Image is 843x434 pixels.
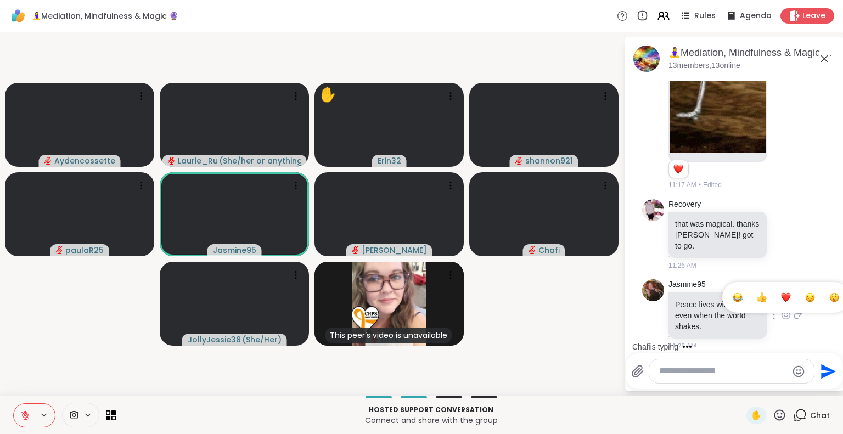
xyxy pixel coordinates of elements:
span: paulaR25 [65,245,104,256]
button: Reactions: love [672,165,684,173]
span: Laurie_Ru [178,155,218,166]
span: ( She/her or anything else ) [219,155,301,166]
span: ✋ [751,409,762,422]
div: Chafi is typing [632,341,678,352]
span: 🧘‍♀️Mediation, Mindfulness & Magic 🔮 [32,10,178,21]
div: ✋ [319,84,336,105]
div: This peer’s video is unavailable [325,328,452,343]
div: Reaction list [669,160,688,178]
span: ( She/Her ) [242,334,282,345]
button: Send [814,359,839,384]
span: Leave [802,10,825,21]
span: Rules [694,10,716,21]
img: https://sharewell-space-live.sfo3.digitaloceanspaces.com/user-generated/0818d3a5-ec43-4745-9685-c... [642,279,664,301]
p: that was magical. thanks [PERSON_NAME]! got to go. [675,218,760,251]
span: Jasmine95 [213,245,256,256]
p: 13 members, 13 online [668,60,740,71]
span: Erin32 [378,155,401,166]
button: Select Reaction: Heart [775,286,797,308]
button: Select Reaction: Joy [727,286,749,308]
span: audio-muted [352,246,359,254]
span: • [699,180,701,190]
span: 11:26 AM [668,261,696,270]
button: Select Reaction: Sad [799,286,821,308]
span: Chat [810,410,830,421]
p: Connect and share with the group [122,415,740,426]
span: shannon921 [525,155,573,166]
span: audio-muted [168,157,176,165]
span: 11:17 AM [668,180,696,190]
span: audio-muted [529,246,536,254]
span: Aydencossette [54,155,115,166]
span: Agenda [740,10,772,21]
span: audio-muted [515,157,523,165]
img: https://sharewell-space-live.sfo3.digitaloceanspaces.com/user-generated/c703a1d2-29a7-4d77-aef4-3... [642,199,664,221]
p: Hosted support conversation [122,405,740,415]
span: Edited [703,180,722,190]
span: JollyJessie38 [188,334,241,345]
img: ShareWell Logomark [9,7,27,25]
span: [PERSON_NAME] [362,245,427,256]
a: Jasmine95 [668,279,706,290]
p: Peace lives within me, even when the world shakes. [675,299,760,332]
img: bt7lmt [352,262,426,346]
a: Recovery [668,199,701,210]
button: Emoji picker [792,365,805,378]
span: audio-muted [55,246,63,254]
div: 🧘‍♀️Mediation, Mindfulness & Magic 🔮 , [DATE] [668,46,835,60]
span: audio-muted [44,157,52,165]
span: Chafi [538,245,560,256]
textarea: Type your message [659,365,787,377]
button: Select Reaction: Thumbs up [751,286,773,308]
img: 🧘‍♀️Mediation, Mindfulness & Magic 🔮 , Oct 15 [633,46,660,72]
